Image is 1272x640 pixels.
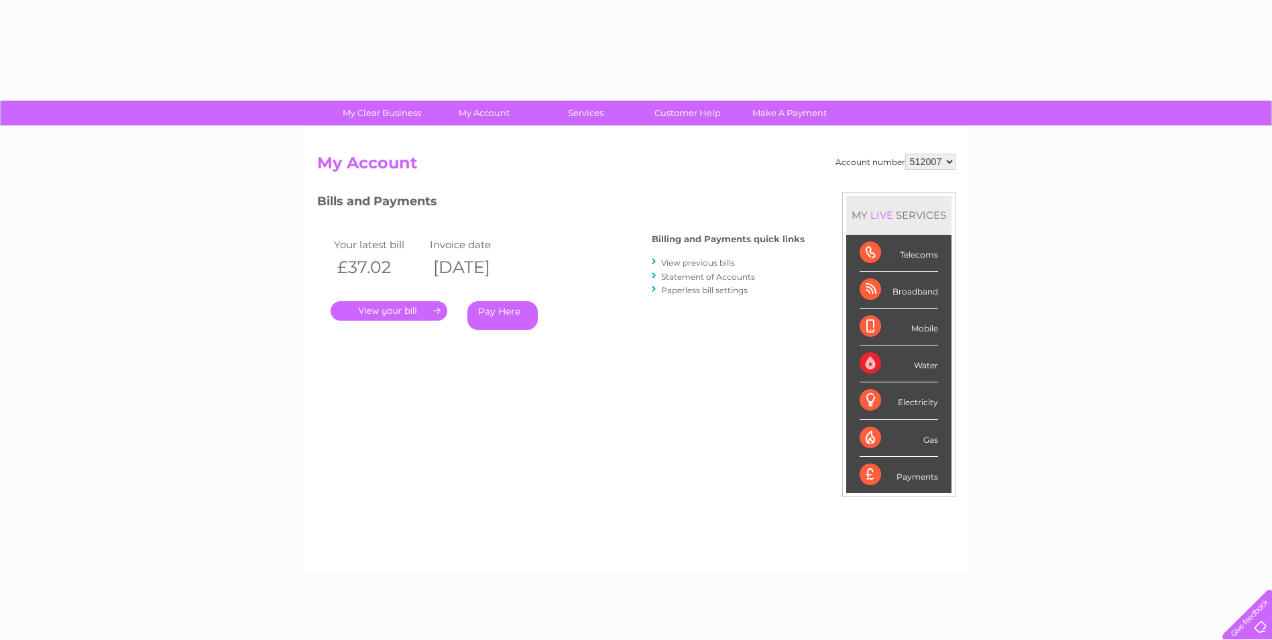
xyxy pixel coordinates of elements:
[467,301,538,330] a: Pay Here
[428,101,539,125] a: My Account
[317,154,956,179] h2: My Account
[860,345,938,382] div: Water
[860,235,938,272] div: Telecoms
[661,272,755,282] a: Statement of Accounts
[426,254,523,281] th: [DATE]
[860,272,938,309] div: Broadband
[860,457,938,493] div: Payments
[860,382,938,419] div: Electricity
[426,235,523,254] td: Invoice date
[331,301,447,321] a: .
[317,192,805,215] h3: Bills and Payments
[846,196,951,234] div: MY SERVICES
[327,101,437,125] a: My Clear Business
[661,258,735,268] a: View previous bills
[632,101,743,125] a: Customer Help
[860,420,938,457] div: Gas
[734,101,845,125] a: Make A Payment
[868,209,896,221] div: LIVE
[530,101,641,125] a: Services
[661,285,748,295] a: Paperless bill settings
[331,254,427,281] th: £37.02
[835,154,956,170] div: Account number
[860,309,938,345] div: Mobile
[331,235,427,254] td: Your latest bill
[652,234,805,244] h4: Billing and Payments quick links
